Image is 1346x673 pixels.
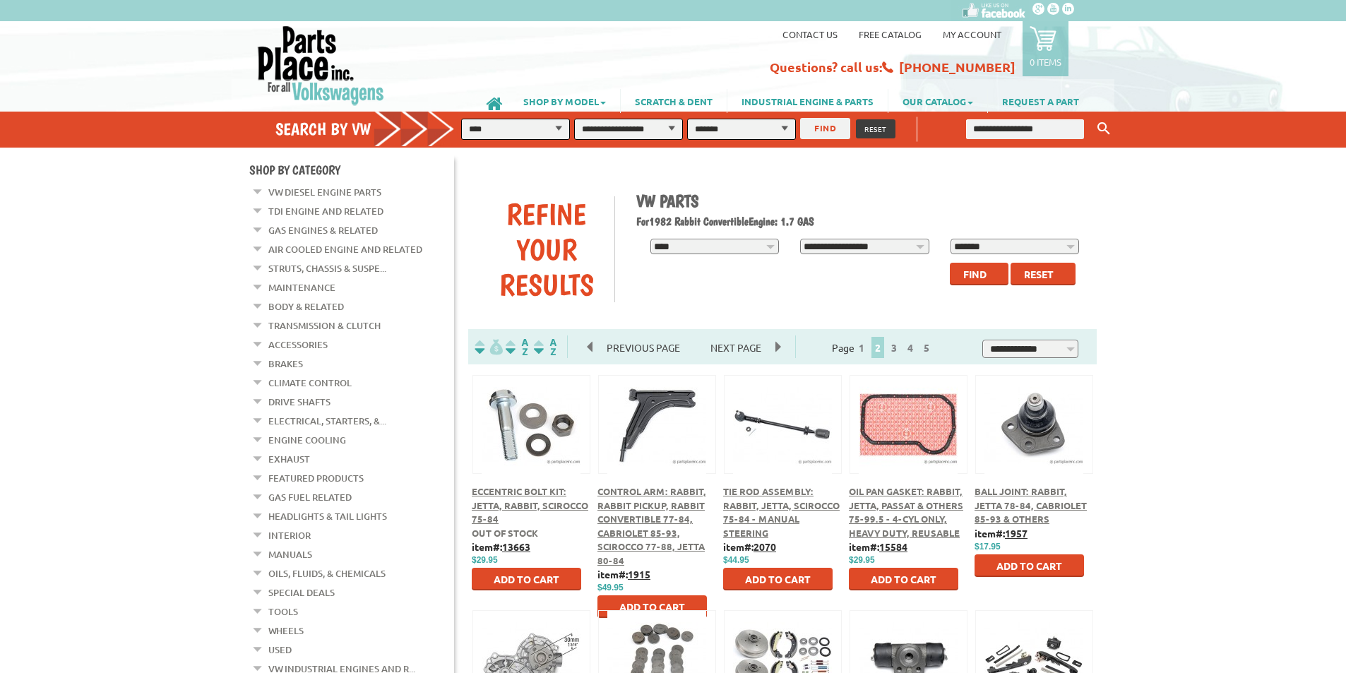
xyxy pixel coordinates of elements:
a: 5 [920,341,933,354]
a: 3 [888,341,900,354]
a: Wheels [268,621,304,640]
span: RESET [864,124,887,134]
u: 13663 [502,540,530,553]
span: Previous Page [592,337,694,358]
p: 0 items [1030,56,1061,68]
a: Transmission & Clutch [268,316,381,335]
img: Sort by Sales Rank [531,339,559,355]
a: Free Catalog [859,28,922,40]
a: Drive Shafts [268,393,330,411]
a: Gas Engines & Related [268,221,378,239]
a: TDI Engine and Related [268,202,383,220]
a: Featured Products [268,469,364,487]
a: Exhaust [268,450,310,468]
button: Add to Cart [975,554,1084,577]
a: Tools [268,602,298,621]
button: Reset [1011,263,1076,285]
a: 4 [904,341,917,354]
span: Add to Cart [745,573,811,585]
span: $44.95 [723,555,749,565]
span: 2 [871,337,884,358]
a: Oil Pan Gasket: Rabbit, Jetta, Passat & Others 75-99.5 - 4-Cyl Only, Heavy Duty, Reusable [849,485,963,539]
a: SCRATCH & DENT [621,89,727,113]
span: Out of stock [472,527,538,539]
img: Parts Place Inc! [256,25,386,106]
a: Used [268,641,292,659]
a: Previous Page [588,341,696,354]
u: 15584 [879,540,907,553]
a: Body & Related [268,297,344,316]
b: item#: [849,540,907,553]
div: Page [795,335,971,358]
a: My Account [943,28,1001,40]
h4: Search by VW [275,119,469,139]
a: SHOP BY MODEL [509,89,620,113]
a: Interior [268,526,311,544]
a: Struts, Chassis & Suspe... [268,259,386,278]
a: Contact us [782,28,838,40]
button: RESET [856,119,895,138]
a: 0 items [1023,21,1068,76]
a: Electrical, Starters, &... [268,412,386,430]
b: item#: [975,527,1028,540]
img: filterpricelow.svg [475,339,503,355]
u: 1957 [1005,527,1028,540]
span: Reset [1024,268,1054,280]
span: For [636,215,649,228]
a: 1 [855,341,868,354]
img: Sort by Headline [503,339,531,355]
a: OUR CATALOG [888,89,987,113]
button: FIND [800,118,850,139]
a: REQUEST A PART [988,89,1093,113]
span: $29.95 [849,555,875,565]
span: Engine: 1.7 GAS [749,215,814,228]
span: Add to Cart [494,573,559,585]
span: Add to Cart [871,573,936,585]
b: item#: [597,568,650,580]
a: Headlights & Tail Lights [268,507,387,525]
h1: VW Parts [636,191,1087,211]
a: Next Page [696,341,775,354]
a: Brakes [268,355,303,373]
u: 1915 [628,568,650,580]
a: Oils, Fluids, & Chemicals [268,564,386,583]
button: Add to Cart [723,568,833,590]
a: Gas Fuel Related [268,488,352,506]
div: Refine Your Results [479,196,614,302]
button: Keyword Search [1093,117,1114,141]
a: Accessories [268,335,328,354]
button: Add to Cart [597,595,707,618]
button: Find [950,263,1008,285]
span: Add to Cart [996,559,1062,572]
a: Air Cooled Engine and Related [268,240,422,258]
a: Manuals [268,545,312,564]
a: Tie Rod Assembly: Rabbit, Jetta, Scirocco 75-84 - Manual Steering [723,485,840,539]
span: $29.95 [472,555,498,565]
span: Add to Cart [619,600,685,613]
a: Engine Cooling [268,431,346,449]
a: Eccentric Bolt Kit: Jetta, Rabbit, Scirocco 75-84 [472,485,588,525]
a: Control Arm: Rabbit, Rabbit Pickup, Rabbit Convertible 77-84, Cabriolet 85-93, Scirocco 77-88, Je... [597,485,706,566]
b: item#: [472,540,530,553]
a: INDUSTRIAL ENGINE & PARTS [727,89,888,113]
a: Ball Joint: Rabbit, Jetta 78-84, Cabriolet 85-93 & Others [975,485,1087,525]
span: $49.95 [597,583,624,592]
a: Special Deals [268,583,335,602]
button: Add to Cart [849,568,958,590]
h4: Shop By Category [249,162,454,177]
a: VW Diesel Engine Parts [268,183,381,201]
span: $17.95 [975,542,1001,552]
span: Next Page [696,337,775,358]
b: item#: [723,540,776,553]
a: Climate Control [268,374,352,392]
h2: 1982 Rabbit Convertible [636,215,1087,228]
button: Add to Cart [472,568,581,590]
span: Find [963,268,987,280]
a: Maintenance [268,278,335,297]
u: 2070 [754,540,776,553]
